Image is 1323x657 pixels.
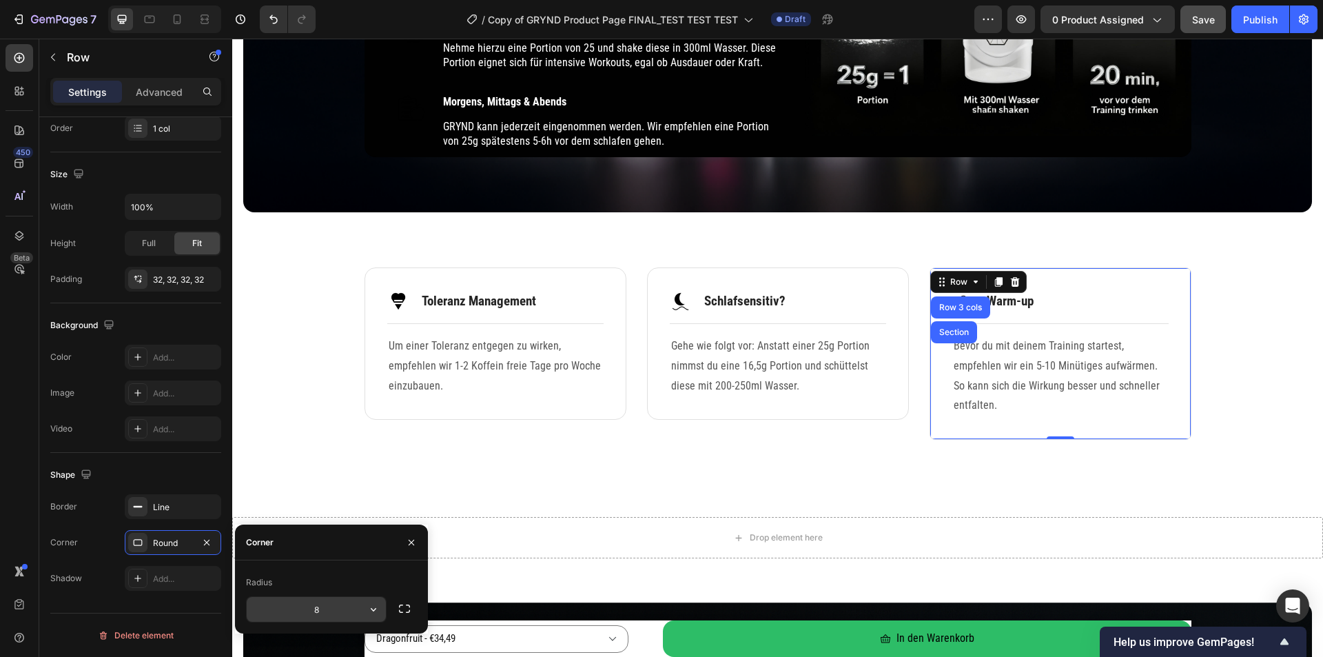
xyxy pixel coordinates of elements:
[1114,634,1293,650] button: Show survey - Help us improve GemPages!
[1180,6,1226,33] button: Save
[192,237,202,250] span: Fit
[704,290,739,298] div: Section
[153,573,218,585] div: Add...
[153,537,193,549] div: Round
[153,423,218,436] div: Add...
[246,576,272,589] div: Radius
[50,201,73,213] div: Width
[125,194,220,219] input: Auto
[1243,12,1278,27] div: Publish
[10,252,33,263] div: Beta
[431,582,959,618] button: In den Warenkorb
[785,13,806,26] span: Draft
[482,12,485,27] span: /
[438,252,460,274] img: Alt Image
[211,81,551,110] p: GRYND kann jederzeit eingenommen werden. Wir empfehlen eine Portion von 25g spätestens 5-6h vor d...
[50,316,117,335] div: Background
[755,254,801,272] p: Warm-up
[472,254,553,272] p: Schlafsensitiv?
[98,627,174,644] div: Delete element
[1040,6,1175,33] button: 0 product assigned
[439,298,653,357] p: Gehe wie folgt vor: Anstatt einer 25g Portion nimmst du eine 16,5g Portion und schüttelst diese m...
[155,252,177,274] img: Alt Image
[50,122,73,134] div: Order
[68,85,107,99] p: Settings
[50,572,82,585] div: Shadow
[153,501,218,514] div: Line
[517,494,591,505] div: Drop element here
[67,49,184,65] p: Row
[50,536,78,549] div: Corner
[50,165,87,184] div: Size
[1114,636,1276,649] span: Help us improve GemPages!
[1052,12,1144,27] span: 0 product assigned
[715,237,738,250] div: Row
[1231,6,1289,33] button: Publish
[260,6,316,33] div: Undo/Redo
[50,625,221,647] button: Delete element
[50,423,72,435] div: Video
[246,536,274,549] div: Corner
[211,3,551,32] p: Nehme hierzu eine Portion von 25 und shake diese in 300ml Wasser. Diese Portion eignet sich für i...
[136,85,183,99] p: Advanced
[6,6,103,33] button: 7
[1192,14,1215,26] span: Save
[50,273,82,285] div: Padding
[247,597,386,622] input: Auto
[1276,589,1309,623] div: Open Intercom Messenger
[50,351,72,363] div: Color
[189,254,304,272] p: Toleranz Management
[50,387,74,399] div: Image
[153,274,218,286] div: 32, 32, 32, 32
[153,123,218,135] div: 1 col
[153,352,218,364] div: Add...
[156,298,370,357] p: Um einer Toleranz entgegen zu wirken, empfehlen wir 1-2 Koffein freie Tage pro Woche einzubauen.
[232,39,1323,657] iframe: Design area
[50,501,77,513] div: Border
[13,147,33,158] div: 450
[704,265,752,273] div: Row 3 cols
[50,237,76,250] div: Height
[721,298,935,377] p: Bevor du mit deinem Training startest, empfehlen wir ein 5-10 Minütiges aufwärmen. So kann sich d...
[50,466,94,485] div: Shape
[142,237,156,250] span: Full
[153,387,218,400] div: Add...
[664,590,742,610] div: In den Warenkorb
[211,57,551,71] p: Morgens, Mittags & Abends
[90,11,96,28] p: 7
[488,12,738,27] span: Copy of GRYND Product Page FINAL_TEST TEST TEST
